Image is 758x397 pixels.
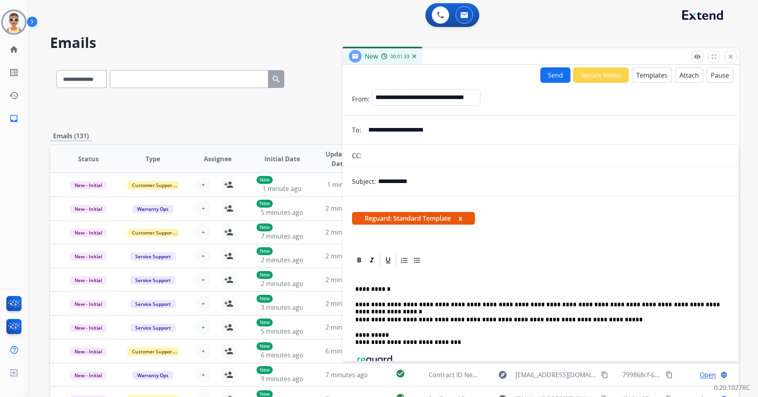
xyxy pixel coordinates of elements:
span: 2 minutes ago [325,323,368,332]
mat-icon: close [727,53,734,60]
button: Pause [706,67,733,83]
span: [EMAIL_ADDRESS][DOMAIN_NAME] [515,370,597,380]
span: 2 minutes ago [325,252,368,260]
mat-icon: person_add [224,323,234,332]
span: Open [700,370,716,380]
mat-icon: person_add [224,346,234,356]
span: 00:01:33 [390,53,410,60]
span: + [201,323,205,332]
button: Templates [632,67,672,83]
p: To: [352,125,361,135]
mat-icon: home [9,45,19,54]
span: 3 minutes ago [261,303,303,312]
div: Ordered List [398,254,410,266]
mat-icon: inbox [9,114,19,123]
span: 1 minute ago [327,180,366,189]
span: Customer Support [127,347,179,356]
span: New - Initial [70,347,107,356]
span: 1 minute ago [262,184,302,193]
span: Customer Support [127,229,179,237]
mat-icon: person_add [224,251,234,261]
button: + [195,200,211,216]
span: New [365,52,378,61]
p: CC: [352,151,362,160]
button: + [195,224,211,240]
span: Service Support [130,276,176,284]
span: + [201,227,205,237]
mat-icon: person_add [224,204,234,213]
p: New [256,319,273,326]
span: Assignee [204,154,232,164]
span: 6 minutes ago [261,351,303,359]
span: 2 minutes ago [325,299,368,308]
div: Bold [353,254,365,266]
span: Service Support [130,324,176,332]
span: + [201,180,205,189]
span: 5 minutes ago [261,208,303,217]
mat-icon: person_add [224,275,234,284]
button: + [195,367,211,383]
button: x [459,214,462,223]
span: New - Initial [70,276,107,284]
span: Type [145,154,160,164]
img: avatar [3,11,25,33]
mat-icon: content_copy [666,371,673,378]
span: + [201,275,205,284]
span: Service Support [130,252,176,261]
button: Attach [675,67,703,83]
span: 2 minutes ago [261,279,303,288]
span: 799868cf-6578-4b82-bc36-f65c5d360ff9 [622,370,739,379]
button: + [195,272,211,288]
p: New [256,176,273,184]
span: New - Initial [70,205,107,213]
div: Underline [382,254,394,266]
span: Warranty Ops [132,205,173,213]
span: 2 minutes ago [325,228,368,237]
mat-icon: person_add [224,370,234,380]
div: Bullet List [411,254,423,266]
mat-icon: language [720,371,727,378]
span: 7 minutes ago [325,370,368,379]
mat-icon: check_circle [396,369,405,378]
mat-icon: explore [498,370,507,380]
span: New - Initial [70,324,107,332]
button: Send [540,67,570,83]
p: New [256,247,273,255]
span: New - Initial [70,371,107,380]
button: + [195,343,211,359]
mat-icon: person_add [224,227,234,237]
p: New [256,271,273,279]
span: 2 minutes ago [325,275,368,284]
span: Warranty Ops [132,371,173,380]
span: New - Initial [70,229,107,237]
mat-icon: person_add [224,180,234,189]
span: 9 minutes ago [261,374,303,383]
p: New [256,223,273,231]
span: New - Initial [70,252,107,261]
span: Initial Date [264,154,300,164]
mat-icon: person_add [224,299,234,308]
span: 6 minutes ago [325,347,368,355]
span: Updated Date [321,149,357,168]
p: New [256,342,273,350]
mat-icon: history [9,91,19,100]
button: + [195,319,211,335]
span: + [201,370,205,380]
span: New - Initial [70,181,107,189]
p: New [256,295,273,303]
p: From: [352,94,369,104]
mat-icon: content_copy [601,371,608,378]
span: Reguard: Standard Template [352,212,475,225]
span: + [201,299,205,308]
button: + [195,177,211,193]
button: + [195,296,211,311]
span: New - Initial [70,300,107,308]
span: Service Support [130,300,176,308]
h2: Emails [50,35,739,51]
span: 5 minutes ago [261,327,303,336]
span: 7 minutes ago [261,232,303,240]
mat-icon: list_alt [9,68,19,77]
span: Status [78,154,99,164]
p: 0.20.1027RC [714,383,750,392]
div: Italic [366,254,378,266]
